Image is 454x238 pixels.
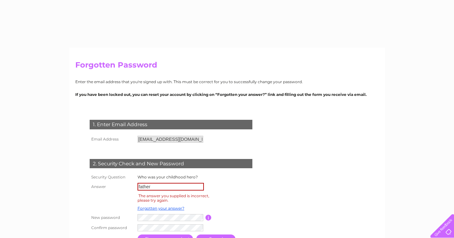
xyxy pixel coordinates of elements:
div: The answer you supplied is incorrect, please try again. [138,192,209,204]
div: 2. Security Check and New Password [90,159,252,169]
a: Forgotten your answer? [138,206,184,211]
th: Answer [88,181,136,192]
th: Confirm password [88,223,136,233]
label: Who was your childhood hero? [138,175,198,179]
input: Information [205,215,212,220]
p: If you have been locked out, you can reset your account by clicking on “Forgotten your answer?” l... [75,91,379,97]
h2: Forgotten Password [75,61,379,73]
th: Email Address [88,134,136,144]
div: 1. Enter Email Address [90,120,252,129]
th: New password [88,213,136,223]
p: Enter the email address that you're signed up with. This must be correct for you to successfully ... [75,79,379,85]
th: Security Question [88,173,136,181]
